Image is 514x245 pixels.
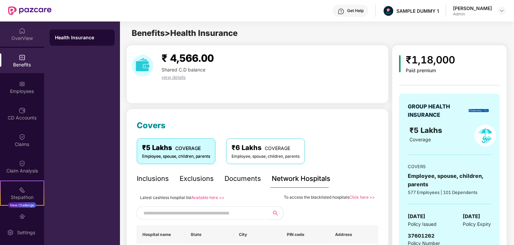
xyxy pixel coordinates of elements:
[232,143,300,153] div: ₹6 Lakhs
[408,233,435,239] span: 37601262
[137,174,169,184] div: Inclusions
[272,174,330,184] div: Network Hospitals
[191,195,224,200] a: Available here >>
[335,232,373,237] span: Address
[408,163,491,170] div: COVERS
[19,28,25,34] img: svg+xml;base64,PHN2ZyBpZD0iSG9tZSIgeG1sbnM9Imh0dHA6Ly93d3cudzMub3JnLzIwMDAvc3ZnIiB3aWR0aD0iMjAiIG...
[265,145,290,151] span: COVERAGE
[234,226,282,244] th: City
[406,68,455,73] div: Paid premium
[132,55,153,77] img: download
[399,55,401,72] img: icon
[463,220,491,228] span: Policy Expiry
[408,172,491,189] div: Employee, spouse, children, parents
[19,213,25,220] img: svg+xml;base64,PHN2ZyBpZD0iRW5kb3JzZW1lbnRzIiB4bWxucz0iaHR0cDovL3d3dy53My5vcmcvMjAwMC9zdmciIHdpZH...
[469,109,489,112] img: insurerLogo
[338,8,344,15] img: svg+xml;base64,PHN2ZyBpZD0iSGVscC0zMngzMiIgeG1sbnM9Imh0dHA6Ly93d3cudzMub3JnLzIwMDAvc3ZnIiB3aWR0aD...
[137,120,166,130] span: Covers
[55,34,109,41] div: Health Insurance
[19,134,25,140] img: svg+xml;base64,PHN2ZyBpZD0iQ2xhaW0iIHhtbG5zPSJodHRwOi8vd3d3LnczLm9yZy8yMDAwL3N2ZyIgd2lkdGg9IjIwIi...
[162,67,205,72] span: Shared C.D balance
[19,54,25,61] img: svg+xml;base64,PHN2ZyBpZD0iQmVuZWZpdHMiIHhtbG5zPSJodHRwOi8vd3d3LnczLm9yZy8yMDAwL3N2ZyIgd2lkdGg9Ij...
[185,226,234,244] th: State
[410,126,445,135] span: ₹5 Lakhs
[132,28,238,38] span: Benefits > Health Insurance
[408,220,437,228] span: Policy Issued
[140,195,191,200] span: Latest cashless hospital list
[180,174,214,184] div: Exclusions
[137,226,185,244] th: Hospital name
[8,202,36,208] div: New Challenge
[1,194,44,201] div: Stepathon
[284,195,349,200] span: To access the blacklisted hospitals
[19,160,25,167] img: svg+xml;base64,PHN2ZyBpZD0iQ2xhaW0iIHhtbG5zPSJodHRwOi8vd3d3LnczLm9yZy8yMDAwL3N2ZyIgd2lkdGg9IjIwIi...
[453,11,492,17] div: Admin
[19,81,25,87] img: svg+xml;base64,PHN2ZyBpZD0iRW1wbG95ZWVzIiB4bWxucz0iaHR0cDovL3d3dy53My5vcmcvMjAwMC9zdmciIHdpZHRoPS...
[408,102,466,119] div: GROUP HEALTH INSURANCE
[408,189,491,196] div: 577 Employees | 101 Dependents
[224,174,261,184] div: Documents
[175,145,201,151] span: COVERAGE
[474,125,496,146] img: policyIcon
[142,143,210,153] div: ₹5 Lakhs
[19,187,25,193] img: svg+xml;base64,PHN2ZyB4bWxucz0iaHR0cDovL3d3dy53My5vcmcvMjAwMC9zdmciIHdpZHRoPSIyMSIgaGVpZ2h0PSIyMC...
[232,153,300,160] div: Employee, spouse, children, parents
[410,137,431,142] span: Coverage
[267,206,284,220] button: search
[499,8,505,13] img: svg+xml;base64,PHN2ZyBpZD0iRHJvcGRvd24tMzJ4MzIiIHhtbG5zPSJodHRwOi8vd3d3LnczLm9yZy8yMDAwL3N2ZyIgd2...
[396,8,439,14] div: SAMPLE DUMMY 1
[406,52,455,68] div: ₹1,18,000
[453,5,492,11] div: [PERSON_NAME]
[267,210,283,216] span: search
[384,6,393,16] img: Pazcare_Alternative_logo-01-01.png
[8,6,52,15] img: New Pazcare Logo
[162,52,214,64] span: ₹ 4,566.00
[142,232,180,237] span: Hospital name
[282,226,330,244] th: PIN code
[142,153,210,160] div: Employee, spouse, children, parents
[463,212,480,220] span: [DATE]
[349,195,375,200] a: Click here >>
[15,229,37,236] div: Settings
[330,226,378,244] th: Address
[347,8,364,13] div: Get Help
[7,229,14,236] img: svg+xml;base64,PHN2ZyBpZD0iU2V0dGluZy0yMHgyMCIgeG1sbnM9Imh0dHA6Ly93d3cudzMub3JnLzIwMDAvc3ZnIiB3aW...
[408,212,425,220] span: [DATE]
[19,107,25,114] img: svg+xml;base64,PHN2ZyBpZD0iQ0RfQWNjb3VudHMiIGRhdGEtbmFtZT0iQ0QgQWNjb3VudHMiIHhtbG5zPSJodHRwOi8vd3...
[162,75,186,80] span: view details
